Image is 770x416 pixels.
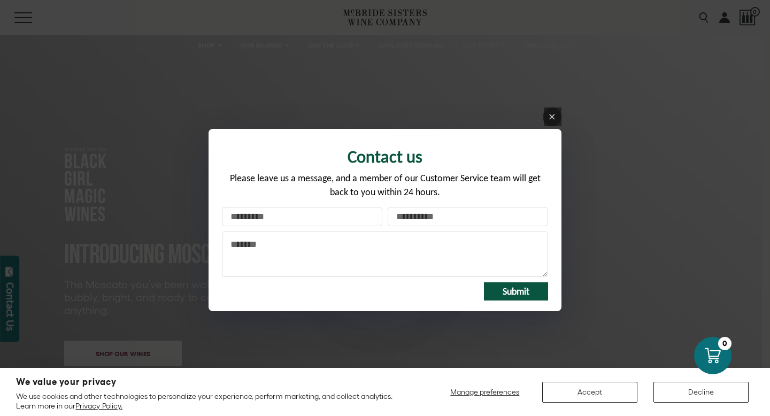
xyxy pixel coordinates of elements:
[75,402,122,410] a: Privacy Policy.
[222,232,548,277] textarea: Message
[222,140,548,172] div: Form title
[444,382,526,403] button: Manage preferences
[16,391,407,411] p: We use cookies and other technologies to personalize your experience, perform marketing, and coll...
[222,172,548,206] div: Please leave us a message, and a member of our Customer Service team will get back to you within ...
[542,382,637,403] button: Accept
[718,337,731,350] div: 0
[348,146,422,167] span: Contact us
[16,378,407,387] h2: We value your privacy
[653,382,749,403] button: Decline
[388,207,548,226] input: Your email
[222,207,382,226] input: Your name
[503,286,529,297] span: Submit
[450,388,519,396] span: Manage preferences
[484,282,548,301] button: Submit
